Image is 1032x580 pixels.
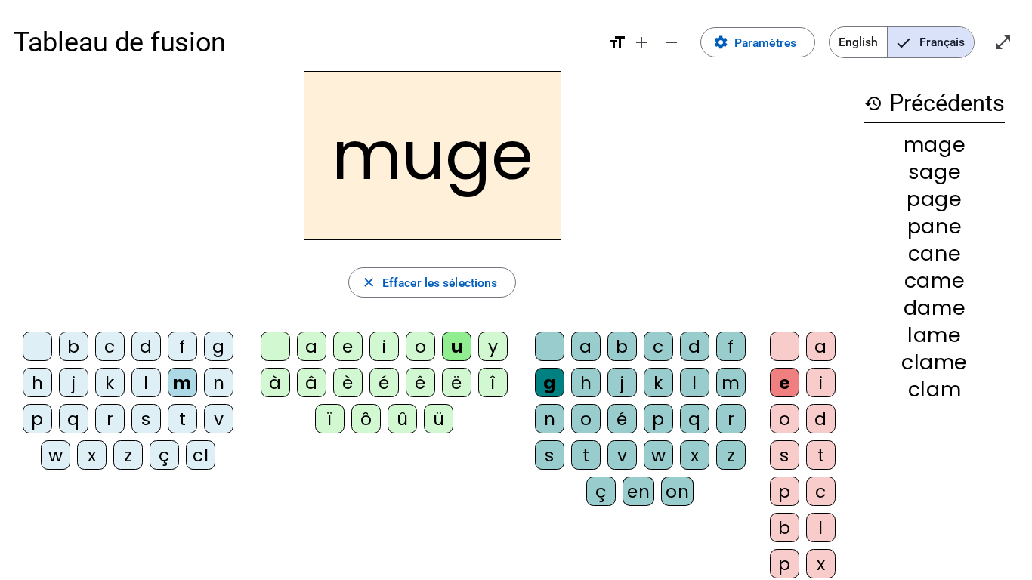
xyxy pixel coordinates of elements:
[607,404,637,433] div: é
[315,404,345,433] div: ï
[700,27,815,57] button: Paramètres
[830,27,887,57] span: English
[571,368,601,397] div: h
[261,368,290,397] div: à
[994,33,1012,51] mat-icon: open_in_full
[988,27,1018,57] button: Entrer en plein écran
[716,404,746,433] div: r
[623,477,654,506] div: en
[864,352,1005,372] div: clame
[131,368,161,397] div: l
[369,368,399,397] div: é
[333,368,363,397] div: è
[770,368,799,397] div: e
[23,368,52,397] div: h
[382,273,497,293] span: Effacer les sélections
[770,404,799,433] div: o
[864,243,1005,264] div: cane
[168,332,197,361] div: f
[442,368,471,397] div: ë
[806,332,836,361] div: a
[168,368,197,397] div: m
[297,332,326,361] div: a
[304,71,561,240] h2: muge
[59,404,88,433] div: q
[770,440,799,470] div: s
[535,404,564,433] div: n
[644,368,673,397] div: k
[680,332,709,361] div: d
[586,477,616,506] div: ç
[661,477,694,506] div: on
[95,332,125,361] div: c
[864,270,1005,291] div: came
[23,404,52,433] div: p
[406,332,435,361] div: o
[663,33,681,51] mat-icon: remove
[864,85,1005,123] h3: Précédents
[864,162,1005,182] div: sage
[770,477,799,506] div: p
[535,440,564,470] div: s
[478,368,508,397] div: î
[680,404,709,433] div: q
[59,332,88,361] div: b
[361,275,376,290] mat-icon: close
[41,440,70,470] div: w
[864,94,882,113] mat-icon: history
[131,404,161,433] div: s
[186,440,215,470] div: cl
[864,298,1005,318] div: dame
[297,368,326,397] div: â
[716,332,746,361] div: f
[478,332,508,361] div: y
[406,368,435,397] div: ê
[131,332,161,361] div: d
[14,15,595,69] h1: Tableau de fusion
[770,549,799,578] div: p
[95,404,125,433] div: r
[626,27,657,57] button: Augmenter la taille de la police
[864,216,1005,236] div: pane
[713,35,728,50] mat-icon: settings
[716,440,746,470] div: z
[806,404,836,433] div: d
[644,440,673,470] div: w
[657,27,687,57] button: Diminuer la taille de la police
[607,332,637,361] div: b
[864,134,1005,155] div: mage
[680,440,709,470] div: x
[607,368,637,397] div: j
[204,404,233,433] div: v
[442,332,471,361] div: u
[716,368,746,397] div: m
[644,404,673,433] div: p
[864,325,1005,345] div: lame
[113,440,143,470] div: z
[888,27,974,57] span: Français
[388,404,417,433] div: û
[333,332,363,361] div: e
[806,513,836,542] div: l
[535,368,564,397] div: g
[734,32,796,53] span: Paramètres
[168,404,197,433] div: t
[806,549,836,578] div: x
[806,477,836,506] div: c
[204,368,233,397] div: n
[680,368,709,397] div: l
[806,368,836,397] div: i
[424,404,453,433] div: ü
[59,368,88,397] div: j
[770,513,799,542] div: b
[829,26,975,58] mat-button-toggle-group: Language selection
[632,33,650,51] mat-icon: add
[607,440,637,470] div: v
[351,404,381,433] div: ô
[348,267,517,298] button: Effacer les sélections
[571,440,601,470] div: t
[369,332,399,361] div: i
[77,440,107,470] div: x
[204,332,233,361] div: g
[571,404,601,433] div: o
